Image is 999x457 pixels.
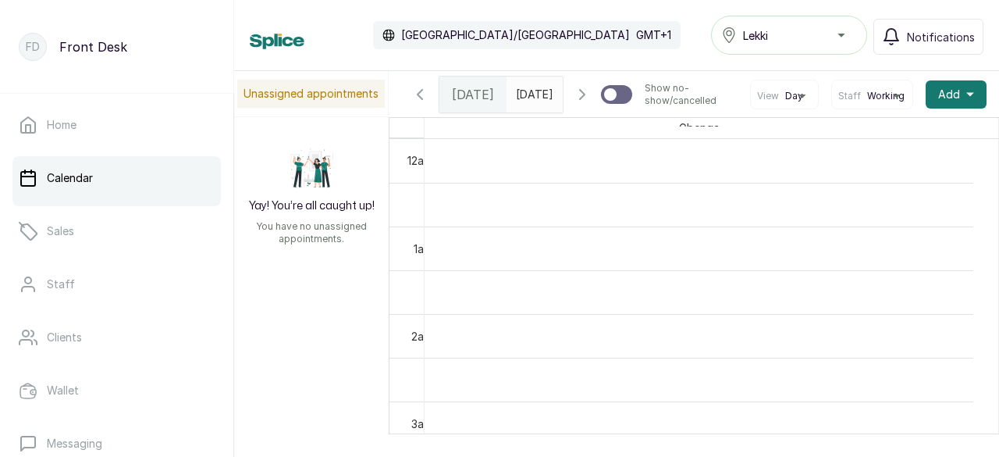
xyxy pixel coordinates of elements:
[12,103,221,147] a: Home
[401,27,630,43] p: [GEOGRAPHIC_DATA]/[GEOGRAPHIC_DATA]
[249,198,375,214] h2: Yay! You’re all caught up!
[926,80,987,109] button: Add
[47,170,93,186] p: Calendar
[47,383,79,398] p: Wallet
[645,82,738,107] p: Show no-show/cancelled
[873,19,983,55] button: Notifications
[636,27,671,43] p: GMT+1
[408,416,436,432] div: 3am
[757,90,812,102] button: ViewDay
[408,328,436,345] div: 2am
[237,80,385,108] p: Unassigned appointments
[59,37,127,56] p: Front Desk
[938,87,960,102] span: Add
[757,90,779,102] span: View
[452,85,494,104] span: [DATE]
[676,118,723,137] span: Gbenga
[47,277,75,292] p: Staff
[411,241,436,257] div: 1am
[47,330,82,345] p: Clients
[47,223,74,239] p: Sales
[838,90,861,102] span: Staff
[404,152,436,169] div: 12am
[12,369,221,412] a: Wallet
[867,90,905,102] span: Working
[12,156,221,200] a: Calendar
[12,262,221,306] a: Staff
[711,16,867,55] button: Lekki
[244,220,379,245] p: You have no unassigned appointments.
[12,209,221,253] a: Sales
[47,117,76,133] p: Home
[47,436,102,452] p: Messaging
[907,29,975,45] span: Notifications
[743,27,768,44] span: Lekki
[12,316,221,359] a: Clients
[26,39,40,55] p: FD
[838,90,906,102] button: StaffWorking
[439,77,507,112] div: [DATE]
[785,90,803,102] span: Day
